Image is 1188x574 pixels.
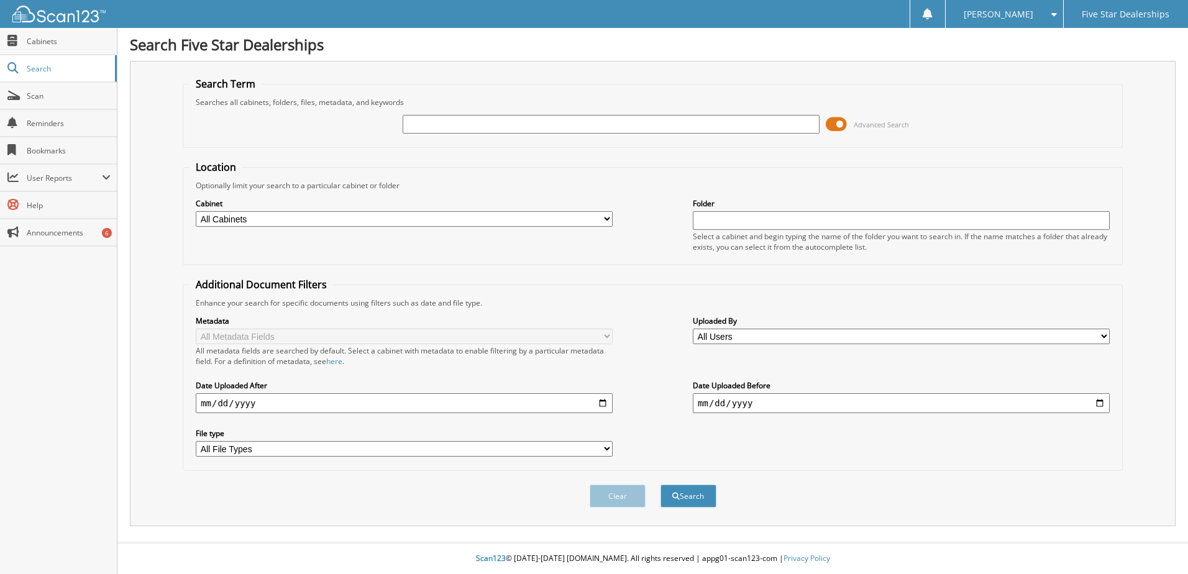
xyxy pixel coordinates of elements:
span: Search [27,63,109,74]
h1: Search Five Star Dealerships [130,34,1176,55]
a: here [326,356,342,367]
span: Five Star Dealerships [1082,11,1169,18]
img: scan123-logo-white.svg [12,6,106,22]
input: end [693,393,1110,413]
input: start [196,393,613,413]
button: Clear [590,485,646,508]
legend: Location [190,160,242,174]
a: Privacy Policy [784,553,830,563]
label: Uploaded By [693,316,1110,326]
label: Folder [693,198,1110,209]
div: Enhance your search for specific documents using filters such as date and file type. [190,298,1116,308]
div: Searches all cabinets, folders, files, metadata, and keywords [190,97,1116,107]
legend: Additional Document Filters [190,278,333,291]
span: Advanced Search [854,120,909,129]
span: Scan123 [476,553,506,563]
span: [PERSON_NAME] [964,11,1033,18]
span: Bookmarks [27,145,111,156]
span: User Reports [27,173,102,183]
div: All metadata fields are searched by default. Select a cabinet with metadata to enable filtering b... [196,345,613,367]
button: Search [660,485,716,508]
label: Metadata [196,316,613,326]
label: Date Uploaded After [196,380,613,391]
legend: Search Term [190,77,262,91]
span: Reminders [27,118,111,129]
label: Cabinet [196,198,613,209]
div: 6 [102,228,112,238]
span: Help [27,200,111,211]
span: Cabinets [27,36,111,47]
div: Select a cabinet and begin typing the name of the folder you want to search in. If the name match... [693,231,1110,252]
span: Scan [27,91,111,101]
div: © [DATE]-[DATE] [DOMAIN_NAME]. All rights reserved | appg01-scan123-com | [117,544,1188,574]
div: Optionally limit your search to a particular cabinet or folder [190,180,1116,191]
span: Announcements [27,227,111,238]
label: File type [196,428,613,439]
label: Date Uploaded Before [693,380,1110,391]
